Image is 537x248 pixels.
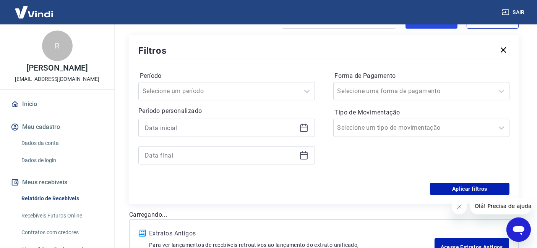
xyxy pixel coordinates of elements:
[5,5,64,11] span: Olá! Precisa de ajuda?
[470,198,531,214] iframe: Mensagem da empresa
[140,71,313,81] label: Período
[18,153,105,168] a: Dados de login
[452,199,467,214] iframe: Fechar mensagem
[145,150,296,161] input: Data final
[145,122,296,134] input: Data inicial
[15,75,99,83] p: [EMAIL_ADDRESS][DOMAIN_NAME]
[9,96,105,113] a: Início
[138,106,315,116] p: Período personalizado
[18,225,105,240] a: Contratos com credores
[9,119,105,135] button: Meu cadastro
[139,230,146,237] img: ícone
[42,31,73,61] div: R
[506,217,531,242] iframe: Botão para abrir a janela de mensagens
[9,174,105,191] button: Meus recebíveis
[335,108,508,117] label: Tipo de Movimentação
[18,208,105,224] a: Recebíveis Futuros Online
[149,229,435,238] p: Extratos Antigos
[129,210,519,219] p: Carregando...
[335,71,508,81] label: Forma de Pagamento
[9,0,59,24] img: Vindi
[138,45,167,57] h5: Filtros
[500,5,528,19] button: Sair
[26,64,88,72] p: [PERSON_NAME]
[430,183,509,195] button: Aplicar filtros
[18,191,105,206] a: Relatório de Recebíveis
[18,135,105,151] a: Dados da conta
